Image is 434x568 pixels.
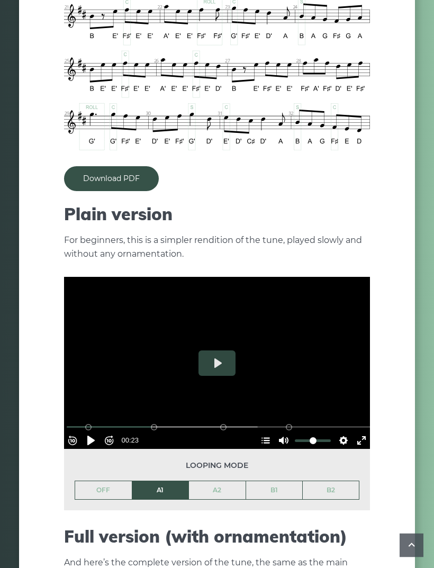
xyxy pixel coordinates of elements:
h2: Full version (with ornamentation) [64,527,370,547]
p: For beginners, this is a simpler rendition of the tune, played slowly and without any ornamentation. [64,234,370,262]
span: Looping mode [75,460,359,472]
h2: Plain version [64,204,370,224]
a: B1 [246,482,303,500]
a: OFF [75,482,132,500]
a: B2 [303,482,359,500]
a: A2 [189,482,246,500]
a: Download PDF [64,167,159,192]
